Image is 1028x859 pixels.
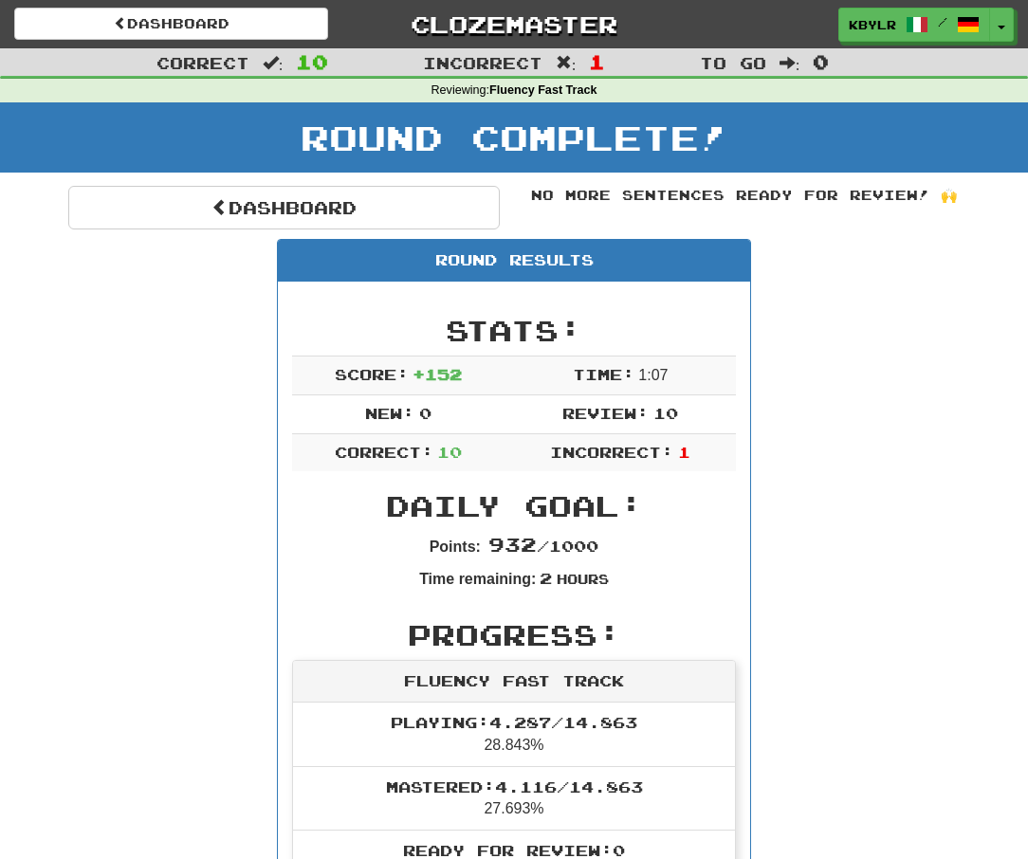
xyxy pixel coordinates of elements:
[292,315,736,346] h2: Stats:
[14,8,328,40] a: Dashboard
[292,619,736,650] h2: Progress:
[419,571,536,587] strong: Time remaining:
[573,365,634,383] span: Time:
[156,53,249,72] span: Correct
[293,703,735,767] li: 28.843%
[528,186,960,205] div: No more sentences ready for review! 🙌
[278,240,750,282] div: Round Results
[589,50,605,73] span: 1
[488,533,537,556] span: 932
[540,569,552,587] span: 2
[293,661,735,703] div: Fluency Fast Track
[489,83,597,97] strong: Fluency Fast Track
[638,367,668,383] span: 1 : 0 7
[430,539,481,555] strong: Points:
[293,766,735,832] li: 27.693%
[700,53,766,72] span: To go
[365,404,414,422] span: New:
[488,537,598,555] span: / 1000
[292,490,736,521] h2: Daily Goal:
[550,443,673,461] span: Incorrect:
[357,8,670,41] a: Clozemaster
[419,404,431,422] span: 0
[557,571,609,587] small: Hours
[68,186,500,229] a: Dashboard
[296,50,328,73] span: 10
[403,841,625,859] span: Ready for Review: 0
[813,50,829,73] span: 0
[849,16,896,33] span: kbylr
[263,55,284,71] span: :
[437,443,462,461] span: 10
[335,365,409,383] span: Score:
[653,404,678,422] span: 10
[335,443,433,461] span: Correct:
[838,8,990,42] a: kbylr /
[678,443,690,461] span: 1
[391,713,637,731] span: Playing: 4.287 / 14.863
[413,365,462,383] span: + 152
[938,15,947,28] span: /
[556,55,577,71] span: :
[386,777,643,795] span: Mastered: 4.116 / 14.863
[423,53,542,72] span: Incorrect
[562,404,649,422] span: Review:
[780,55,800,71] span: :
[7,119,1021,156] h1: Round Complete!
